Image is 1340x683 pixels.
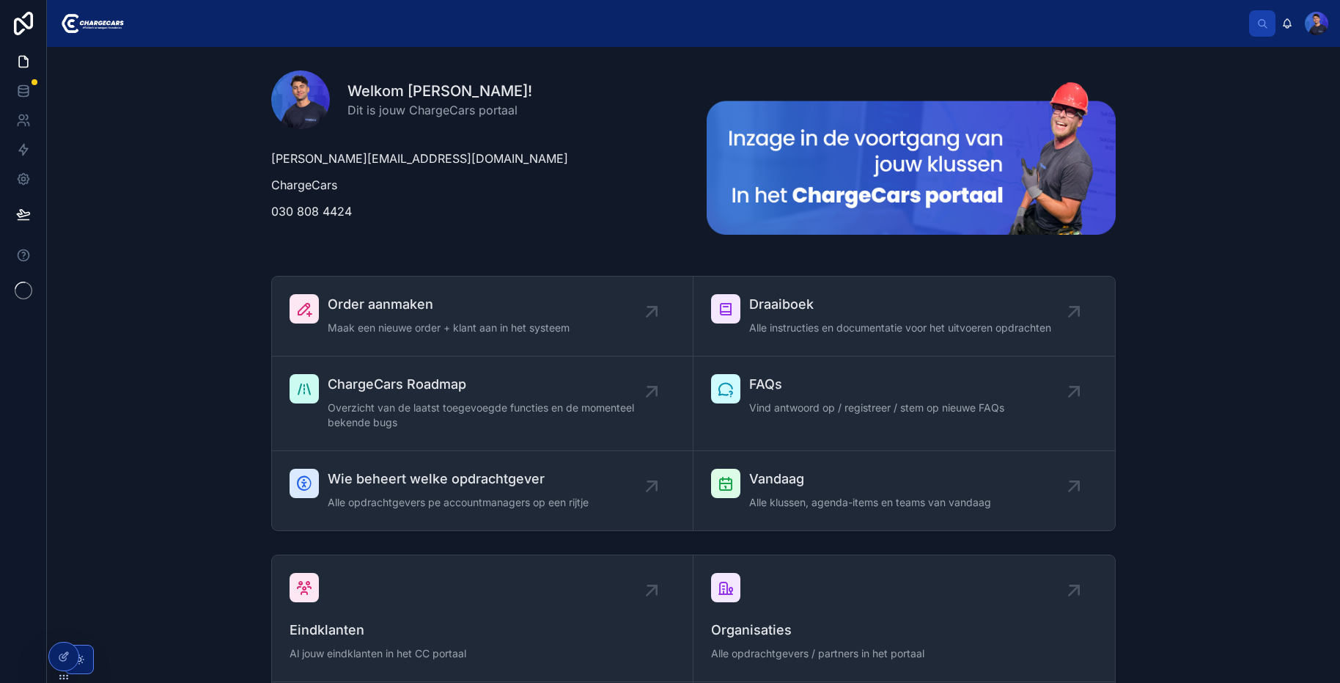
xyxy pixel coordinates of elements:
[59,12,124,35] img: App logo
[693,451,1115,530] a: VandaagAlle klussen, agenda-items en teams van vandaag
[693,277,1115,357] a: DraaiboekAlle instructies en documentatie voor het uitvoeren opdrachten
[328,294,570,315] span: Order aanmaken
[347,101,532,119] span: Dit is jouw ChargeCars portaal
[272,277,693,357] a: Order aanmakenMaak een nieuwe order + klant aan in het systeem
[749,401,1004,415] span: Vind antwoord op / registreer / stem op nieuwe FAQs
[271,150,680,167] p: [PERSON_NAME][EMAIL_ADDRESS][DOMAIN_NAME]
[290,646,675,661] span: Al jouw eindklanten in het CC portaal
[749,495,991,510] span: Alle klussen, agenda-items en teams van vandaag
[272,555,693,682] a: EindklantenAl jouw eindklanten in het CC portaal
[272,451,693,530] a: Wie beheert welke opdrachtgeverAlle opdrachtgevers pe accountmanagers op een rijtje
[272,357,693,451] a: ChargeCars RoadmapOverzicht van de laatst toegevoegde functies en de momenteel bekende bugs
[693,357,1115,451] a: FAQsVind antwoord op / registreer / stem op nieuwe FAQs
[328,495,589,510] span: Alle opdrachtgevers pe accountmanagers op een rijtje
[749,374,1004,395] span: FAQs
[271,176,680,194] p: ChargeCars
[328,374,652,395] span: ChargeCars Roadmap
[711,646,1097,661] span: Alle opdrachtgevers / partners in het portaal
[136,7,1249,13] div: scrollable content
[347,81,532,101] h1: Welkom [PERSON_NAME]!
[711,620,1097,640] span: Organisaties
[328,469,589,489] span: Wie beheert welke opdrachtgever
[693,555,1115,682] a: OrganisatiesAlle opdrachtgevers / partners in het portaal
[707,82,1116,235] img: 23681-Frame-213-(2).png
[328,401,652,430] span: Overzicht van de laatst toegevoegde functies en de momenteel bekende bugs
[749,321,1051,335] span: Alle instructies en documentatie voor het uitvoeren opdrachten
[271,202,680,220] p: 030 808 4424
[328,321,570,335] span: Maak een nieuwe order + klant aan in het systeem
[290,620,675,640] span: Eindklanten
[749,469,991,489] span: Vandaag
[749,294,1051,315] span: Draaiboek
